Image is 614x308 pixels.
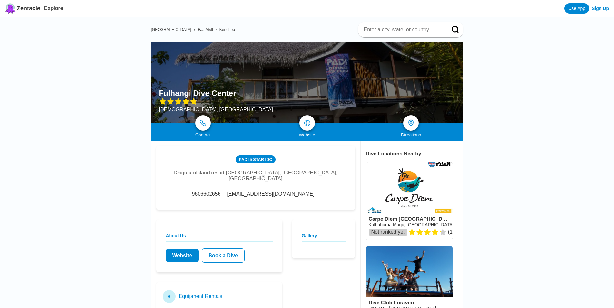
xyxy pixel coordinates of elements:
[255,132,359,137] div: Website
[407,119,415,127] img: directions
[5,3,15,14] img: Zentacle logo
[159,107,273,113] div: [DEMOGRAPHIC_DATA], [GEOGRAPHIC_DATA]
[166,170,346,182] div: DhigufaruIsland resort [GEOGRAPHIC_DATA], [GEOGRAPHIC_DATA], [GEOGRAPHIC_DATA]
[219,27,235,32] a: Kendhoo
[192,191,220,197] span: 9606602656
[17,5,40,12] span: Zentacle
[44,5,63,11] a: Explore
[163,290,176,303] div: ●
[151,27,191,32] a: [GEOGRAPHIC_DATA]
[159,89,236,98] h1: Fulhangi Dive Center
[179,294,222,299] h3: Equipment Rentals
[304,120,310,126] img: map
[236,155,275,163] div: PADI 5 Star IDC
[366,151,463,157] div: Dive Locations Nearby
[363,26,443,33] input: Enter a city, state, or country
[227,191,314,197] span: [EMAIL_ADDRESS][DOMAIN_NAME]
[564,3,589,14] a: Use App
[369,222,454,227] a: Kalhuhuraa Magu, [GEOGRAPHIC_DATA]
[359,132,463,137] div: Directions
[202,248,245,263] a: Book a Dive
[216,27,217,32] span: ›
[403,115,419,131] a: directions
[151,132,255,137] div: Contact
[166,249,199,262] a: Website
[200,120,206,126] img: phone
[198,27,213,32] a: Baa Atoll
[194,27,195,32] span: ›
[302,233,346,242] h2: Gallery
[166,233,273,242] h2: About Us
[5,3,40,14] a: Zentacle logoZentacle
[592,6,609,11] a: Sign Up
